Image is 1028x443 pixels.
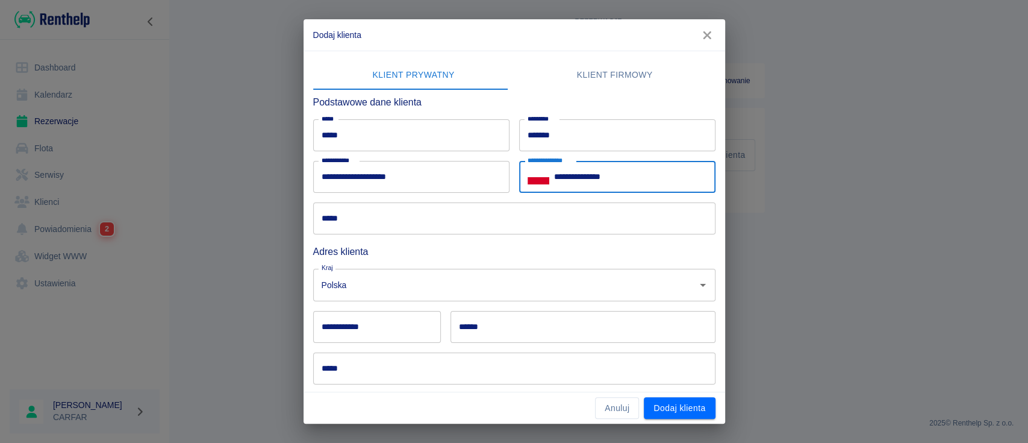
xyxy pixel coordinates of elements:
label: Kraj [322,263,333,272]
button: Klient firmowy [514,61,715,90]
button: Klient prywatny [313,61,514,90]
button: Anuluj [595,397,639,419]
h6: Podstawowe dane klienta [313,95,715,110]
div: lab API tabs example [313,61,715,90]
button: Dodaj klienta [644,397,715,419]
button: Select country [528,168,549,186]
h6: Adres klienta [313,244,715,259]
h2: Dodaj klienta [304,19,725,51]
button: Otwórz [694,277,711,294]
